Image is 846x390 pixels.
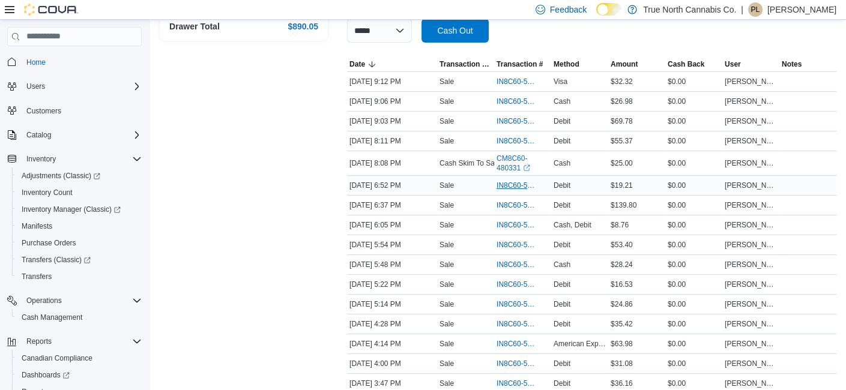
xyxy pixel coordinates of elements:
span: Visa [554,77,567,86]
span: Home [26,58,46,67]
p: [PERSON_NAME] [767,2,836,17]
div: $0.00 [665,277,722,292]
span: Debit [554,116,570,126]
div: [DATE] 9:12 PM [347,74,437,89]
span: Notes [782,59,802,69]
p: Sale [440,240,454,250]
span: IN8C60-5385817 [497,280,537,289]
div: [DATE] 5:48 PM [347,257,437,272]
div: Pierre Lefebvre [748,2,763,17]
span: Feedback [550,4,587,16]
span: $69.78 [611,116,633,126]
span: Cash [554,158,570,168]
a: Transfers (Classic) [17,253,95,267]
div: $0.00 [665,198,722,212]
p: Sale [440,379,454,388]
span: User [725,59,741,69]
button: Operations [22,293,67,308]
button: Manifests [12,218,147,235]
svg: External link [523,164,530,172]
span: Adjustments (Classic) [22,171,100,181]
span: Debit [554,181,570,190]
a: Cash Management [17,310,87,325]
a: Inventory Manager (Classic) [17,202,125,217]
span: Reports [26,337,52,346]
span: Purchase Orders [22,238,76,248]
p: Sale [440,260,454,269]
span: $16.53 [611,280,633,289]
span: $35.42 [611,319,633,329]
span: $139.80 [611,200,636,210]
button: Method [551,57,608,71]
span: Reports [22,334,142,349]
button: Canadian Compliance [12,350,147,367]
button: IN8C60-5385733 [497,297,549,311]
span: Operations [26,296,62,305]
button: Transaction # [494,57,551,71]
input: Dark Mode [596,3,621,16]
span: $36.16 [611,379,633,388]
div: $0.00 [665,218,722,232]
button: IN8C60-5386241 [497,218,549,232]
a: Adjustments (Classic) [12,167,147,184]
span: IN8C60-5387661 [497,77,537,86]
span: IN8C60-5386241 [497,220,537,230]
span: Transfers [17,269,142,284]
p: Sale [440,136,454,146]
button: IN8C60-5385031 [497,356,549,371]
span: Dashboards [17,368,142,382]
button: Amount [608,57,665,71]
div: $0.00 [665,238,722,252]
a: CM8C60-480331External link [497,154,549,173]
span: Users [26,82,45,91]
button: User [722,57,779,71]
span: [PERSON_NAME] [725,97,777,106]
span: IN8C60-5385174 [497,339,537,349]
button: Inventory [22,152,61,166]
p: Sale [440,97,454,106]
span: [PERSON_NAME] [725,116,777,126]
a: Transfers (Classic) [12,251,147,268]
span: Debit [554,280,570,289]
button: Users [22,79,50,94]
span: $32.32 [611,77,633,86]
span: Purchase Orders [17,236,142,250]
div: [DATE] 6:05 PM [347,218,437,232]
button: Inventory [2,151,147,167]
p: Sale [440,299,454,309]
h4: Drawer Total [169,22,220,31]
button: Cash Out [421,19,489,43]
p: Sale [440,319,454,329]
p: Sale [440,181,454,190]
button: Transfers [12,268,147,285]
button: Cash Management [12,309,147,326]
span: Cash Management [17,310,142,325]
span: $8.76 [611,220,629,230]
span: $53.40 [611,240,633,250]
span: Debit [554,240,570,250]
span: Inventory Count [17,185,142,200]
span: Inventory Count [22,188,73,197]
span: [PERSON_NAME] [725,260,777,269]
span: Debit [554,379,570,388]
span: Manifests [17,219,142,233]
button: Inventory Count [12,184,147,201]
span: IN8C60-5385031 [497,359,537,368]
span: [PERSON_NAME] [725,359,777,368]
div: $0.00 [665,156,722,170]
div: [DATE] 4:14 PM [347,337,437,351]
span: Debit [554,200,570,210]
button: IN8C60-5386136 [497,238,549,252]
button: Reports [2,333,147,350]
span: Cash [554,97,570,106]
div: $0.00 [665,317,722,331]
span: Transfers (Classic) [22,255,91,265]
div: [DATE] 8:11 PM [347,134,437,148]
a: Inventory Manager (Classic) [12,201,147,218]
span: Canadian Compliance [17,351,142,365]
span: [PERSON_NAME] [725,200,777,210]
span: [PERSON_NAME] [725,158,777,168]
div: [DATE] 9:03 PM [347,114,437,128]
span: IN8C60-5385733 [497,299,537,309]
